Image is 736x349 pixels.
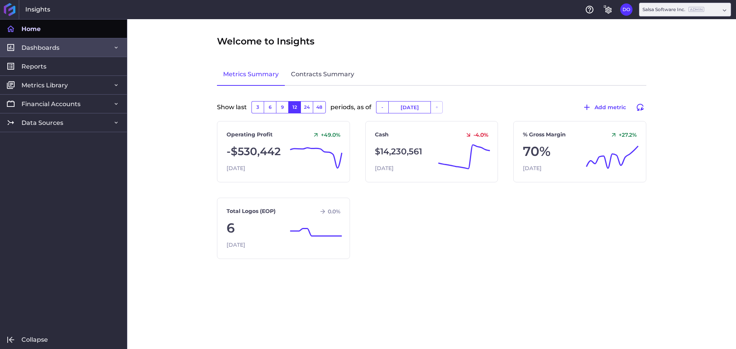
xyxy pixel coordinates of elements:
[217,101,646,121] div: Show last periods, as of
[313,101,326,113] button: 48
[523,142,637,161] div: 70%
[620,3,632,16] button: User Menu
[217,34,314,48] span: Welcome to Insights
[376,101,388,113] button: -
[523,131,566,139] a: % Gross Margin
[276,101,288,113] button: 9
[462,131,488,138] div: -4.0 %
[264,101,276,113] button: 6
[227,142,340,161] div: -$530,442
[607,131,637,138] div: +27.2 %
[583,3,596,16] button: Help
[217,64,285,86] a: Metrics Summary
[285,64,360,86] a: Contracts Summary
[21,62,46,70] span: Reports
[21,44,59,52] span: Dashboards
[375,142,489,161] div: $14,230,561
[602,3,614,16] button: General Settings
[316,208,340,215] div: 0.0 %
[642,6,704,13] div: Salsa Software Inc.
[301,101,313,113] button: 24
[688,7,704,12] ins: Admin
[227,207,276,215] a: Total Logos (EOP)
[21,25,41,33] span: Home
[309,131,340,138] div: +49.0 %
[389,102,430,113] input: Select Date
[21,81,68,89] span: Metrics Library
[227,218,340,238] div: 6
[21,100,80,108] span: Financial Accounts
[227,131,273,139] a: Operating Profit
[288,101,301,113] button: 12
[21,336,48,344] span: Collapse
[21,119,63,127] span: Data Sources
[579,101,629,113] button: Add metric
[639,3,731,16] div: Dropdown select
[375,131,389,139] a: Cash
[251,101,264,113] button: 3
